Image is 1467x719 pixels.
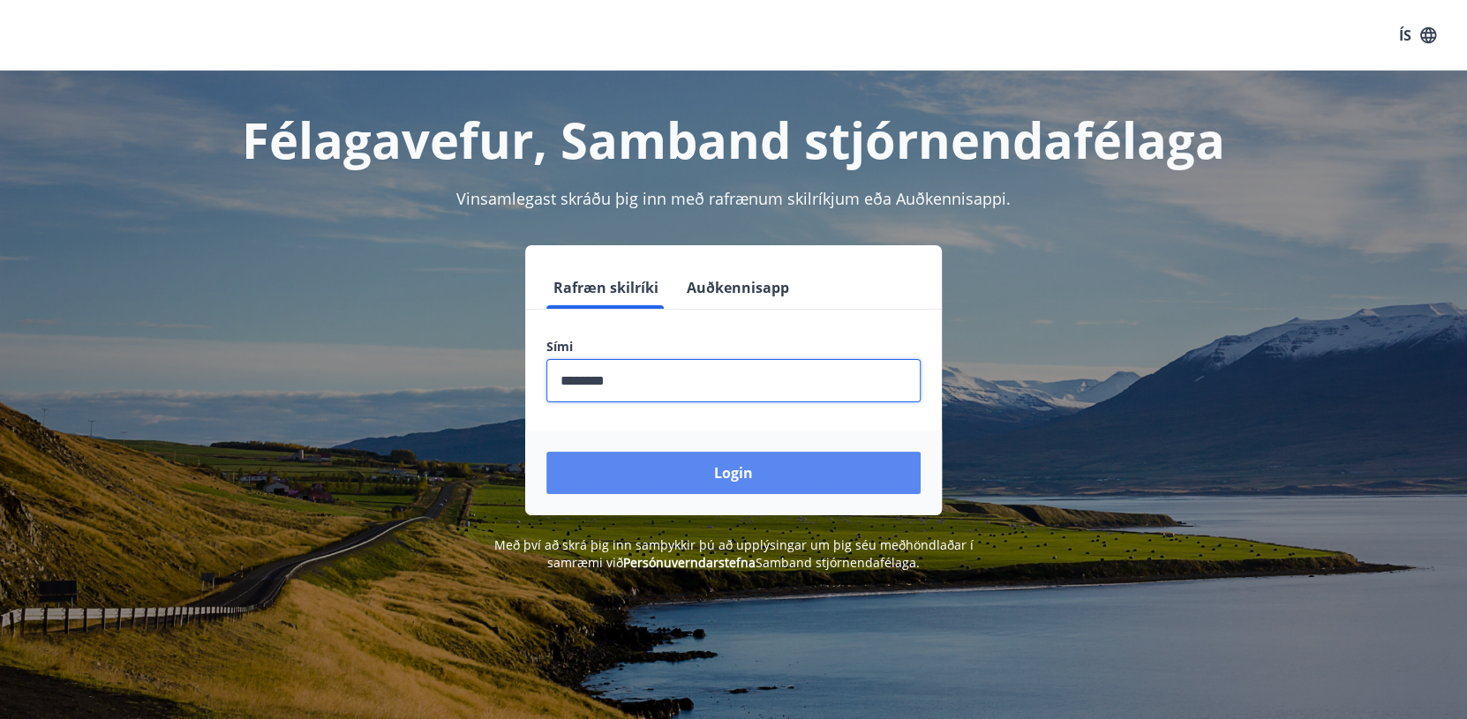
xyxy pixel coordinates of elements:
[680,266,796,309] button: Auðkennisapp
[456,188,1011,209] span: Vinsamlegast skráðu þig inn með rafrænum skilríkjum eða Auðkennisappi.
[546,338,921,356] label: Sími
[1389,19,1446,51] button: ÍS
[546,452,921,494] button: Login
[623,554,756,571] a: Persónuverndarstefna
[119,106,1348,173] h1: Félagavefur, Samband stjórnendafélaga
[546,266,666,309] button: Rafræn skilríki
[494,536,974,571] span: Með því að skrá þig inn samþykkir þú að upplýsingar um þig séu meðhöndlaðar í samræmi við Samband...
